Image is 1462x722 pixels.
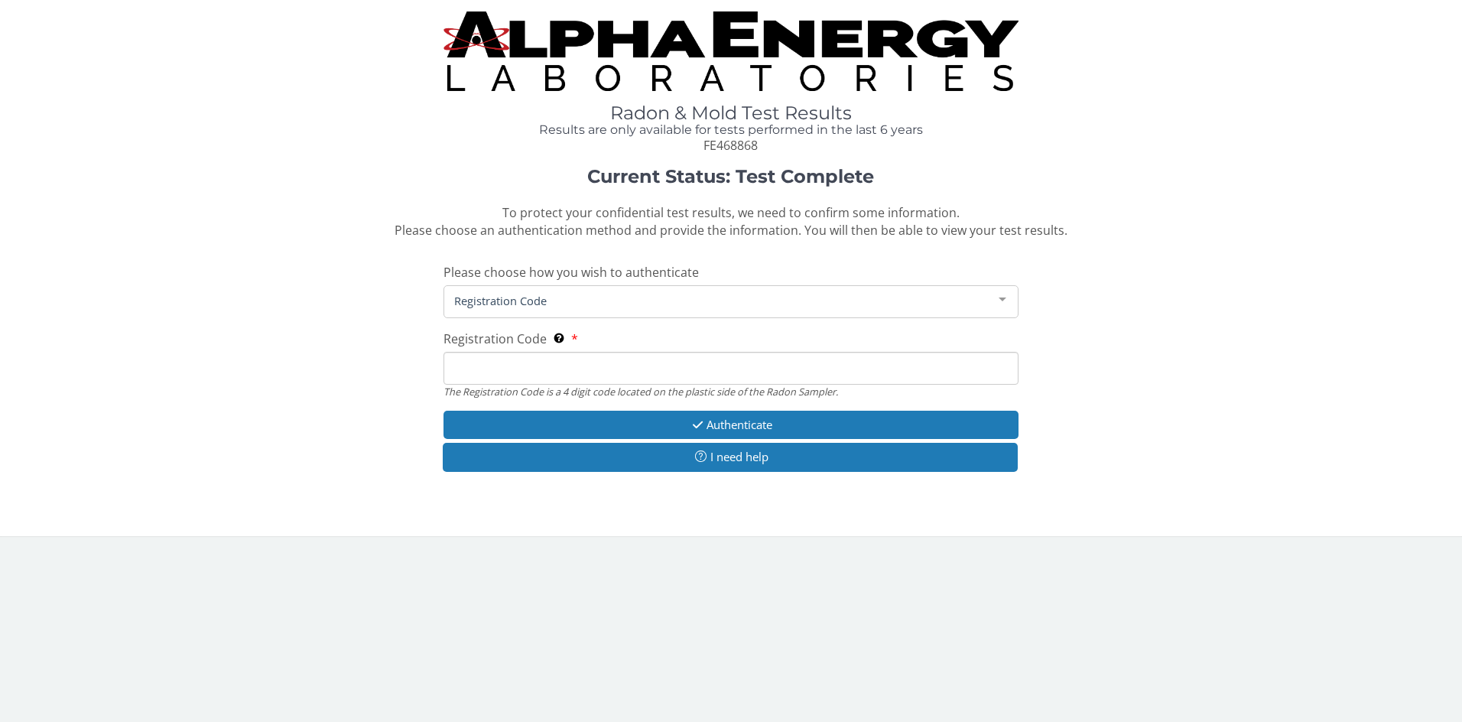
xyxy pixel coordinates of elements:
[443,123,1019,137] h4: Results are only available for tests performed in the last 6 years
[703,137,758,154] span: FE468868
[443,11,1019,91] img: TightCrop.jpg
[587,165,874,187] strong: Current Status: Test Complete
[450,292,988,309] span: Registration Code
[443,103,1019,123] h1: Radon & Mold Test Results
[443,264,699,281] span: Please choose how you wish to authenticate
[443,411,1019,439] button: Authenticate
[395,204,1067,239] span: To protect your confidential test results, we need to confirm some information. Please choose an ...
[443,330,547,347] span: Registration Code
[443,443,1019,471] button: I need help
[443,385,1019,398] div: The Registration Code is a 4 digit code located on the plastic side of the Radon Sampler.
